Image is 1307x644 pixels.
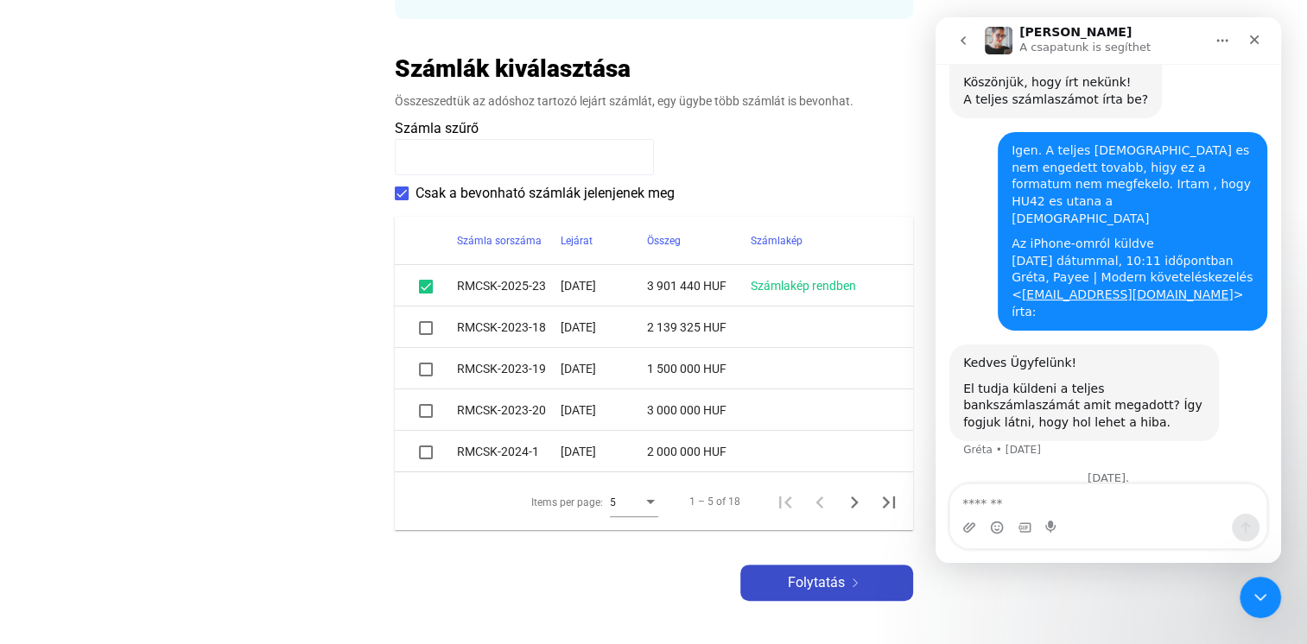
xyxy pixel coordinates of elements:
[740,565,913,601] button: Folytatásarrow-right-white
[457,389,561,431] td: RMCSK-2023-20
[457,230,542,251] div: Számla sorszáma
[647,431,751,472] td: 2 000 000 HUF
[395,92,913,110] div: Összeszedtük az adóshoz tartozó lejárt számlát, egy ügybe több számlát is bevonhat.
[647,348,751,389] td: 1 500 000 HUF
[872,484,906,519] button: Last page
[647,389,751,431] td: 3 000 000 HUF
[788,572,845,593] span: Folytatás
[395,120,479,136] span: Számla szűrő
[845,578,866,587] img: arrow-right-white
[689,491,740,512] div: 1 – 5 of 18
[457,306,561,348] td: RMCSK-2023-18
[531,492,603,513] div: Items per page:
[561,265,647,306] td: [DATE]
[647,306,751,348] td: 2 139 325 HUF
[1240,577,1281,618] iframe: Intercom live chat
[610,496,616,508] span: 5
[395,54,631,84] h2: Számlák kiválasztása
[561,230,593,251] div: Lejárat
[751,230,892,251] div: Számlakép
[561,306,647,348] td: [DATE]
[803,484,837,519] button: Previous page
[768,484,803,519] button: First page
[647,230,681,251] div: Összeg
[561,431,647,472] td: [DATE]
[457,431,561,472] td: RMCSK-2024-1
[936,17,1281,563] iframe: Intercom live chat
[561,348,647,389] td: [DATE]
[751,279,856,293] a: Számlakép rendben
[561,389,647,431] td: [DATE]
[647,265,751,306] td: 3 901 440 HUF
[561,230,647,251] div: Lejárat
[751,230,803,251] div: Számlakép
[610,491,658,512] mat-select: Items per page:
[457,230,561,251] div: Számla sorszáma
[457,265,561,306] td: RMCSK-2025-23
[416,183,675,204] span: Csak a bevonható számlák jelenjenek meg
[647,230,751,251] div: Összeg
[837,484,872,519] button: Next page
[457,348,561,389] td: RMCSK-2023-19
